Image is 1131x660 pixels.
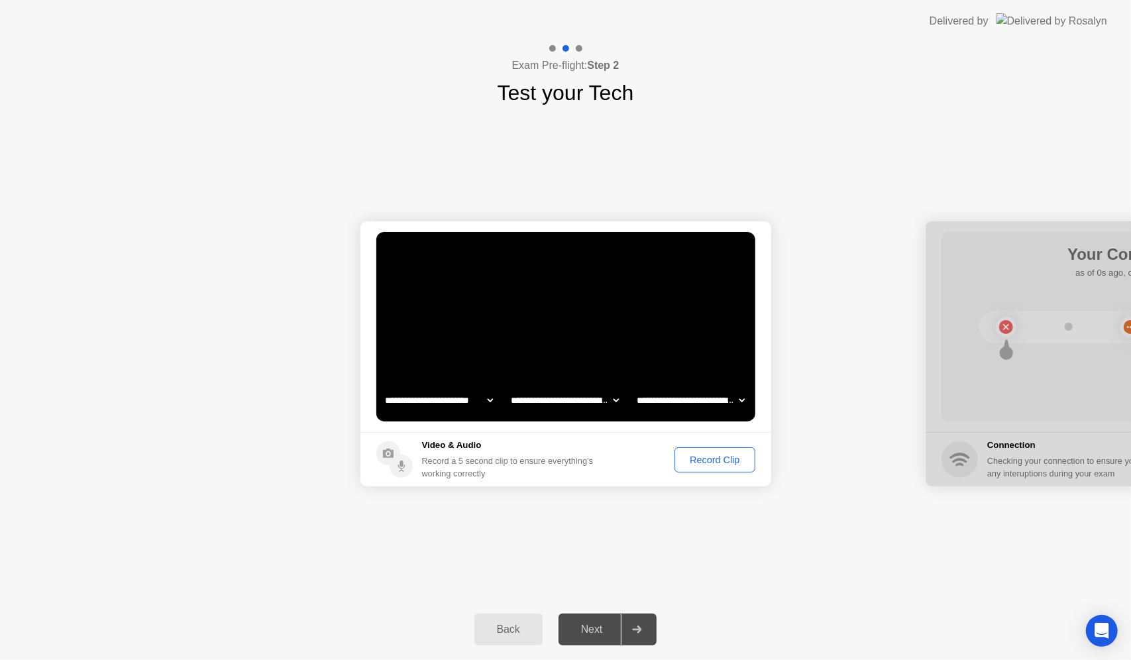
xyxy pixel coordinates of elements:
[679,455,750,465] div: Record Clip
[422,439,599,452] h5: Video & Audio
[474,614,543,645] button: Back
[587,60,619,71] b: Step 2
[674,447,755,472] button: Record Clip
[996,13,1107,28] img: Delivered by Rosalyn
[1086,615,1118,647] div: Open Intercom Messenger
[930,13,989,29] div: Delivered by
[422,455,599,480] div: Record a 5 second clip to ensure everything’s working correctly
[563,624,621,635] div: Next
[559,614,657,645] button: Next
[508,387,621,413] select: Available speakers
[634,387,747,413] select: Available microphones
[512,58,619,74] h4: Exam Pre-flight:
[478,624,539,635] div: Back
[498,77,634,109] h1: Test your Tech
[382,387,496,413] select: Available cameras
